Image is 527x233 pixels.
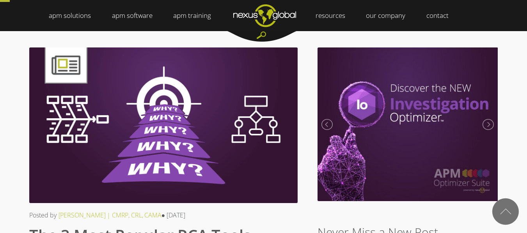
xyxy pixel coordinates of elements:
[318,47,498,201] img: Meet the New Investigation Optimizer | September 2020
[59,211,161,219] a: [PERSON_NAME] | CMRP, CRL, CAMA
[29,211,57,219] span: Posted by
[161,211,186,219] span: ● [DATE]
